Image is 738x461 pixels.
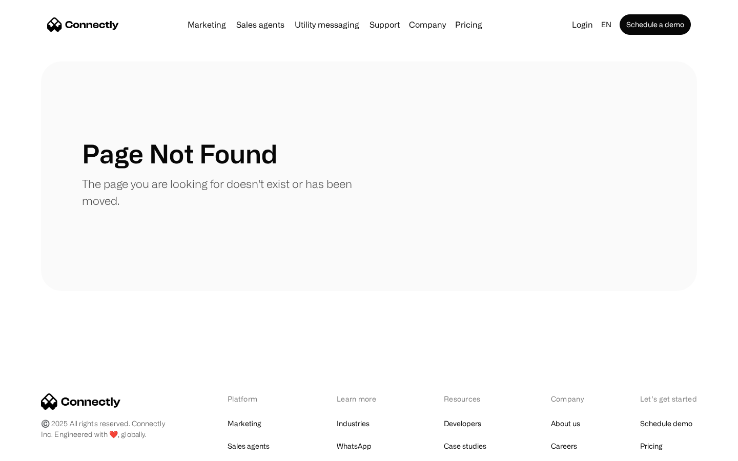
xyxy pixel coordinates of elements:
[47,17,119,32] a: home
[568,17,597,32] a: Login
[409,17,446,32] div: Company
[640,439,663,453] a: Pricing
[640,393,697,404] div: Let’s get started
[444,416,481,431] a: Developers
[444,393,498,404] div: Resources
[10,442,61,457] aside: Language selected: English
[406,17,449,32] div: Company
[551,439,577,453] a: Careers
[228,416,261,431] a: Marketing
[228,439,270,453] a: Sales agents
[551,393,587,404] div: Company
[82,175,369,209] p: The page you are looking for doesn't exist or has been moved.
[20,443,61,457] ul: Language list
[183,20,230,29] a: Marketing
[444,439,486,453] a: Case studies
[82,138,277,169] h1: Page Not Found
[451,20,486,29] a: Pricing
[337,439,372,453] a: WhatsApp
[291,20,363,29] a: Utility messaging
[640,416,692,431] a: Schedule demo
[365,20,404,29] a: Support
[232,20,289,29] a: Sales agents
[228,393,283,404] div: Platform
[601,17,611,32] div: en
[551,416,580,431] a: About us
[620,14,691,35] a: Schedule a demo
[337,393,391,404] div: Learn more
[597,17,618,32] div: en
[337,416,370,431] a: Industries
